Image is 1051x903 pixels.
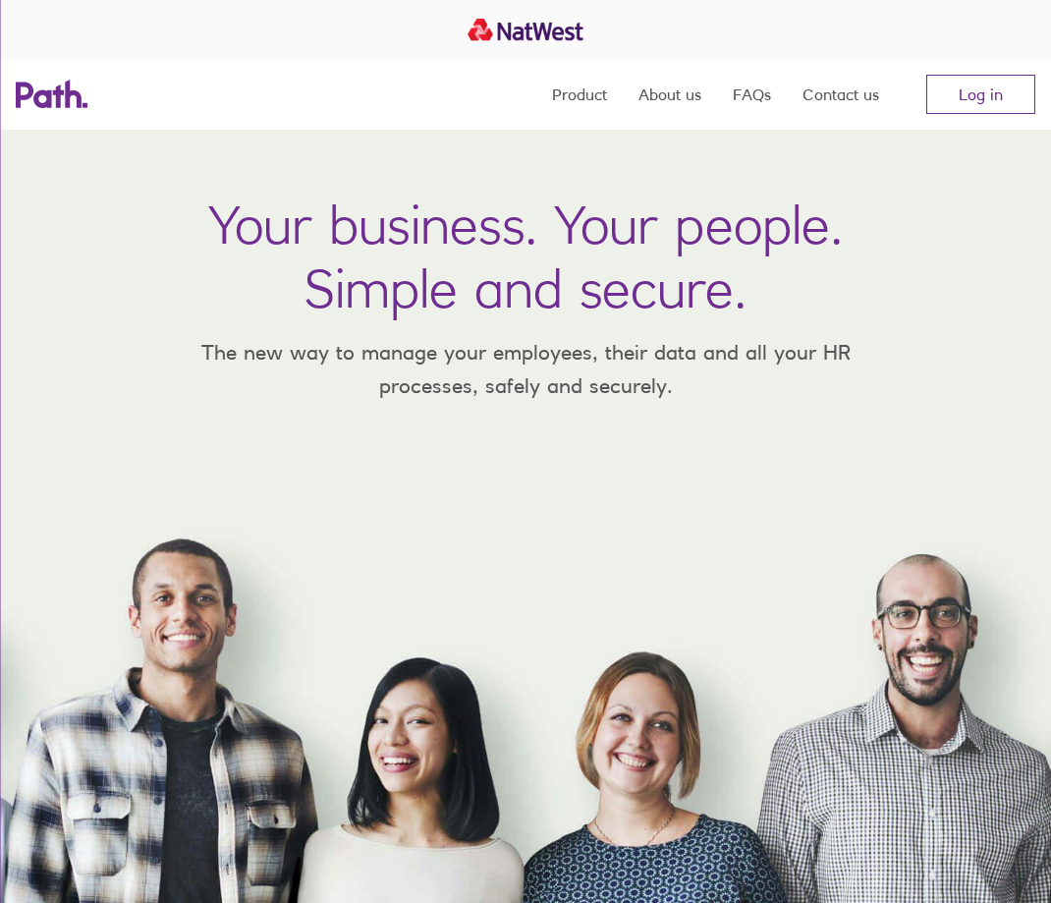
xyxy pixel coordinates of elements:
[208,193,843,320] h1: Your business. Your people. Simple and secure.
[172,336,879,402] p: The new way to manage your employees, their data and all your HR processes, safely and securely.
[733,59,771,130] a: FAQs
[926,75,1035,114] a: Log in
[552,59,607,130] a: Product
[638,59,701,130] a: About us
[802,59,879,130] a: Contact us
